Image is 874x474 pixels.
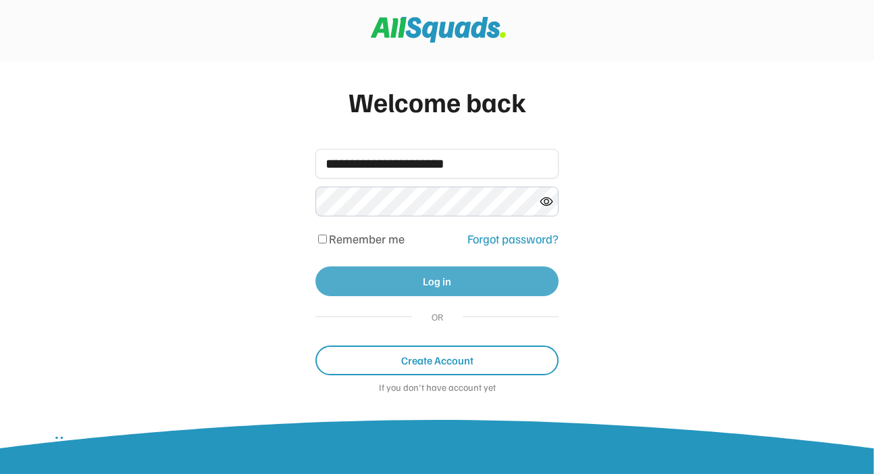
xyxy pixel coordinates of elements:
[329,231,405,246] label: Remember me
[315,382,559,396] div: If you don't have account yet
[315,81,559,122] div: Welcome back
[467,230,559,248] div: Forgot password?
[315,346,559,375] button: Create Account
[371,17,506,43] img: Squad%20Logo.svg
[315,266,559,296] button: Log in
[426,310,449,324] div: OR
